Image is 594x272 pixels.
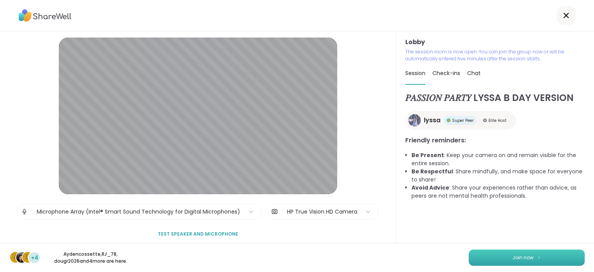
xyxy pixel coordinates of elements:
[405,38,585,47] h3: Lobby
[447,118,451,122] img: Super Peer
[411,184,449,192] b: Avoid Advice
[411,168,453,175] b: Be Respectful
[411,151,444,159] b: Be Present
[26,252,30,262] span: d
[411,184,585,200] li: : Share your experiences rather than advice, as peers are not mental health professionals.
[467,69,481,77] span: Chat
[21,204,28,219] img: Microphone
[405,91,585,105] h1: 𝑃𝐴𝑆𝑆𝐼𝑂𝑁 𝑃𝐴𝑅𝑇𝑌 LYSSA B DAY VERSION
[488,118,507,123] span: Elite Host
[411,151,585,168] li: : Keep your camera on and remain visible for the entire session.
[31,204,33,219] span: |
[405,69,425,77] span: Session
[14,252,18,262] span: A
[287,208,357,216] div: HP True Vision HD Camera
[281,204,283,219] span: |
[452,118,474,123] span: Super Peer
[411,168,585,184] li: : Share mindfully, and make space for everyone to share!
[405,136,585,145] h3: Friendly reminders:
[19,7,72,24] img: ShareWell Logo
[537,255,541,260] img: ShareWell Logomark
[47,251,134,265] p: Aydencossette , RJ_78 , dougr2026 and 4 more are here.
[432,69,460,77] span: Check-ins
[37,208,240,216] div: Microphone Array (Intel® Smart Sound Technology for Digital Microphones)
[512,254,534,261] span: Join now
[405,111,516,130] a: lyssalyssaSuper PeerSuper PeerElite HostElite Host
[469,250,585,266] button: Join now
[405,48,585,62] p: The session room is now open. You can join the group now or will be automatically entered five mi...
[155,226,241,242] button: Test speaker and microphone
[271,204,278,219] img: Camera
[424,116,440,125] span: lyssa
[483,118,487,122] img: Elite Host
[16,252,27,263] img: RJ_78
[408,114,421,127] img: lyssa
[31,254,38,262] span: +4
[158,231,238,238] span: Test speaker and microphone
